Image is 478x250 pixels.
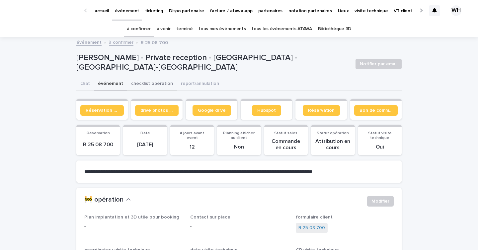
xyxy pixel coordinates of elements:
[177,77,223,91] button: report/annulation
[87,131,110,135] span: Reservation
[109,38,133,46] a: à confirmer
[368,131,392,140] span: Statut visite technique
[303,105,340,116] a: Réservation
[362,144,398,150] p: Oui
[268,138,304,151] p: Commande en cours
[252,105,281,116] a: Hubspot
[367,196,394,207] button: Modifier
[176,21,193,37] a: terminé
[308,108,335,113] span: Réservation
[84,215,179,219] span: Plan implantation et 3D utile pour booking
[451,5,461,16] div: WH
[298,224,325,231] a: R 25 08 700
[140,108,173,113] span: drive photos coordinateur
[318,21,351,37] a: Bibliothèque 3D
[252,21,312,37] a: tous les événements ATAWA
[80,142,116,148] p: R 25 08 700
[180,131,204,140] span: # jours avant event
[76,53,350,72] p: [PERSON_NAME] - Private reception - [GEOGRAPHIC_DATA] - [GEOGRAPHIC_DATA]-[GEOGRAPHIC_DATA]
[140,131,150,135] span: Date
[84,223,182,230] p: -
[135,105,179,116] a: drive photos coordinateur
[356,59,402,69] button: Notifier par email
[198,108,226,113] span: Google drive
[296,215,333,219] span: formulaire client
[193,105,231,116] a: Google drive
[371,198,389,205] span: Modifier
[354,105,398,116] a: Bon de commande
[257,108,276,113] span: Hubspot
[221,144,257,150] p: Non
[190,215,230,219] span: Contact sur place
[80,105,124,116] a: Réservation client
[199,21,246,37] a: tous mes événements
[84,196,123,204] h2: 🚧 opération
[84,196,131,204] button: 🚧 opération
[360,61,397,67] span: Notifier par email
[127,142,163,148] p: [DATE]
[359,108,392,113] span: Bon de commande
[157,21,171,37] a: à venir
[174,144,210,150] p: 12
[127,21,151,37] a: à confirmer
[190,223,288,230] p: -
[76,77,94,91] button: chat
[223,131,255,140] span: Planning afficher au client
[13,4,78,17] img: Ls34BcGeRexTGTNfXpUC
[76,38,102,46] a: événement
[94,77,127,91] button: événement
[315,138,351,151] p: Attribution en cours
[141,38,168,46] p: R 25 08 700
[274,131,297,135] span: Statut sales
[86,108,119,113] span: Réservation client
[127,77,177,91] button: checklist opération
[317,131,349,135] span: Statut opération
